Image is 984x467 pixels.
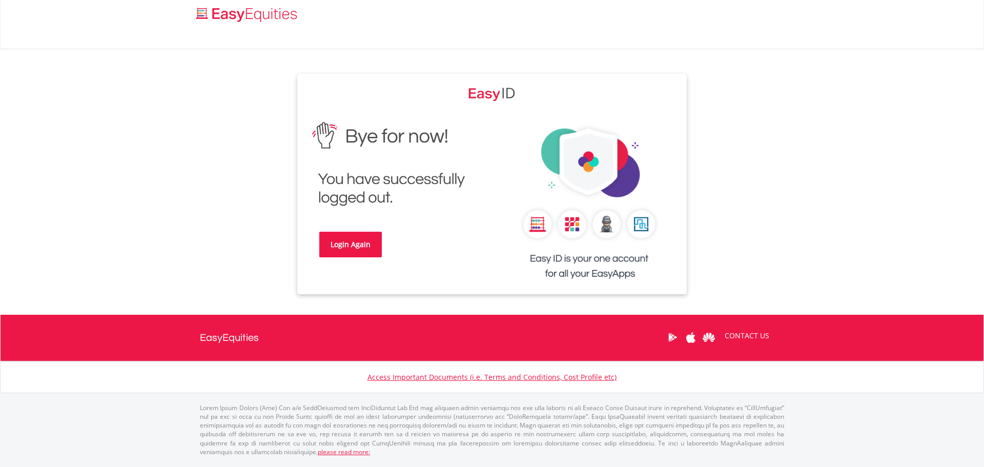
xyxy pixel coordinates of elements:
[194,6,301,23] img: EasyEquities_Logo.png
[500,115,679,294] img: EasyEquities
[318,448,370,456] a: please read more:
[305,115,484,214] img: EasyEquities
[192,3,301,23] a: Home page
[700,321,717,353] a: Huawei
[200,315,259,361] a: EasyEquities
[682,321,700,353] a: Apple
[367,372,617,382] a: Access Important Documents (i.e. Terms and Conditions, Cost Profile etc)
[319,232,382,257] a: Login Again
[664,321,682,353] a: Google Play
[200,403,784,456] p: Lorem Ipsum Dolors (Ame) Con a/e SeddOeiusmod tem InciDiduntut Lab Etd mag aliquaen admin veniamq...
[468,84,516,101] img: EasyEquities
[717,321,776,350] a: CONTACT US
